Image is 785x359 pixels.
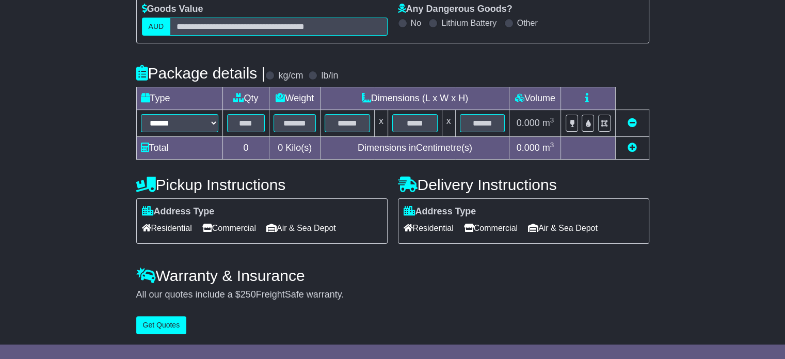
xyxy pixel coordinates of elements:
label: AUD [142,18,171,36]
button: Get Quotes [136,316,187,334]
h4: Warranty & Insurance [136,267,649,284]
h4: Package details | [136,65,266,82]
td: 0 [222,137,269,160]
span: Air & Sea Depot [528,220,598,236]
div: All our quotes include a $ FreightSafe warranty. [136,289,649,301]
span: Commercial [464,220,518,236]
label: Lithium Battery [441,18,496,28]
span: 0.000 [517,118,540,128]
label: Any Dangerous Goods? [398,4,512,15]
a: Add new item [628,143,637,153]
label: Goods Value [142,4,203,15]
td: Kilo(s) [269,137,321,160]
span: 250 [241,289,256,300]
td: Weight [269,87,321,110]
label: Other [517,18,538,28]
sup: 3 [550,141,554,149]
td: Dimensions in Centimetre(s) [321,137,509,160]
td: Volume [509,87,561,110]
span: Residential [142,220,192,236]
sup: 3 [550,116,554,124]
label: No [411,18,421,28]
label: lb/in [321,70,338,82]
span: 0 [278,143,283,153]
span: Commercial [202,220,256,236]
td: x [442,110,455,137]
span: 0.000 [517,143,540,153]
h4: Pickup Instructions [136,176,388,193]
span: Air & Sea Depot [266,220,336,236]
td: x [374,110,388,137]
label: Address Type [142,206,215,217]
a: Remove this item [628,118,637,128]
td: Dimensions (L x W x H) [321,87,509,110]
h4: Delivery Instructions [398,176,649,193]
td: Total [136,137,222,160]
span: m [542,118,554,128]
label: kg/cm [278,70,303,82]
td: Qty [222,87,269,110]
label: Address Type [404,206,476,217]
span: Residential [404,220,454,236]
td: Type [136,87,222,110]
span: m [542,143,554,153]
